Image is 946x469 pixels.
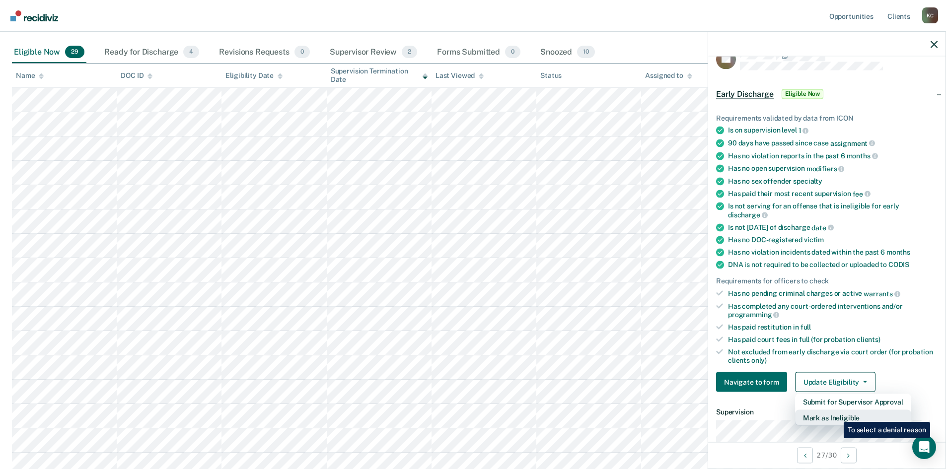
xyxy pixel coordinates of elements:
[847,152,878,160] span: months
[183,46,199,59] span: 4
[728,323,938,332] div: Has paid restitution in
[540,71,562,80] div: Status
[716,372,791,392] a: Navigate to form link
[728,164,938,173] div: Has no open supervision
[708,442,946,468] div: 27 / 30
[102,42,201,64] div: Ready for Discharge
[806,164,845,172] span: modifiers
[716,114,938,122] div: Requirements validated by data from ICON
[16,71,44,80] div: Name
[886,248,910,256] span: months
[728,202,938,219] div: Is not serving for an offense that is ineligible for early
[888,261,909,268] span: CODIS
[294,46,310,59] span: 0
[225,71,283,80] div: Eligibility Date
[728,236,938,244] div: Has no DOC-registered
[538,42,597,64] div: Snoozed
[728,138,938,147] div: 90 days have passed since case
[728,261,938,269] div: DNA is not required to be collected or uploaded to
[830,139,875,147] span: assignment
[728,126,938,135] div: Is on supervision level
[811,223,833,231] span: date
[716,277,938,285] div: Requirements for officers to check
[728,248,938,257] div: Has no violation incidents dated within the past 6
[922,7,938,23] div: K C
[782,89,824,99] span: Eligible Now
[857,335,880,343] span: clients)
[795,394,911,410] button: Submit for Supervisor Approval
[121,71,152,80] div: DOC ID
[708,78,946,110] div: Early DischargeEligible Now
[10,10,58,21] img: Recidiviz
[728,177,938,185] div: Has no sex offender
[716,89,774,99] span: Early Discharge
[217,42,311,64] div: Revisions Requests
[864,289,900,297] span: warrants
[922,7,938,23] button: Profile dropdown button
[795,372,875,392] button: Update Eligibility
[751,356,767,364] span: only)
[800,323,811,331] span: full
[716,408,938,416] dt: Supervision
[728,311,779,319] span: programming
[436,71,484,80] div: Last Viewed
[12,42,86,64] div: Eligible Now
[328,42,420,64] div: Supervisor Review
[728,210,768,218] span: discharge
[853,190,871,198] span: fee
[728,347,938,364] div: Not excluded from early discharge via court order (for probation clients
[799,127,809,134] span: 1
[728,223,938,232] div: Is not [DATE] of discharge
[716,372,787,392] button: Navigate to form
[804,236,824,244] span: victim
[728,335,938,343] div: Has paid court fees in full (for probation
[402,46,417,59] span: 2
[797,447,813,463] button: Previous Opportunity
[65,46,84,59] span: 29
[728,189,938,198] div: Has paid their most recent supervision
[728,302,938,319] div: Has completed any court-ordered interventions and/or
[841,447,857,463] button: Next Opportunity
[793,177,822,185] span: specialty
[505,46,520,59] span: 0
[435,42,522,64] div: Forms Submitted
[577,46,595,59] span: 10
[912,435,936,459] div: Open Intercom Messenger
[795,410,911,426] button: Mark as Ineligible
[728,151,938,160] div: Has no violation reports in the past 6
[331,67,428,84] div: Supervision Termination Date
[728,289,938,298] div: Has no pending criminal charges or active
[645,71,692,80] div: Assigned to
